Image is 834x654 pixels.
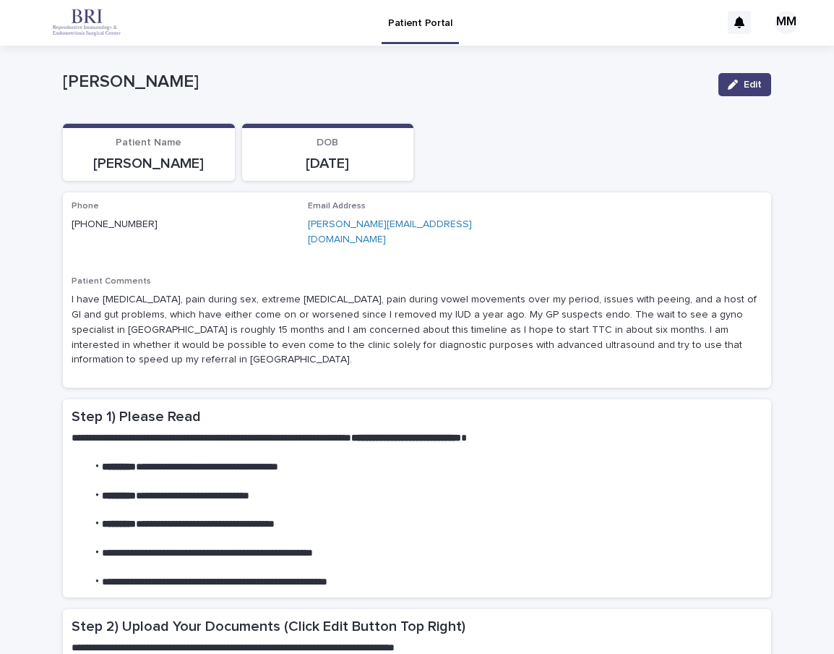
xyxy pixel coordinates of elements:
[775,11,798,34] div: MM
[72,408,762,425] h2: Step 1) Please Read
[72,219,158,229] a: [PHONE_NUMBER]
[308,219,472,245] a: [PERSON_NAME][EMAIL_ADDRESS][DOMAIN_NAME]
[29,8,145,37] img: oRmERfgFTTevZZKagoCM
[72,277,151,286] span: Patient Comments
[308,202,366,211] span: Email Address
[116,137,181,148] span: Patient Name
[72,292,762,368] p: I have [MEDICAL_DATA], pain during sex, extreme [MEDICAL_DATA], pain during vowel movements over ...
[63,72,707,93] p: [PERSON_NAME]
[251,155,405,172] p: [DATE]
[718,73,771,96] button: Edit
[317,137,338,148] span: DOB
[72,202,99,211] span: Phone
[744,80,762,90] span: Edit
[72,155,226,172] p: [PERSON_NAME]
[72,618,762,635] h2: Step 2) Upload Your Documents (Click Edit Button Top Right)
